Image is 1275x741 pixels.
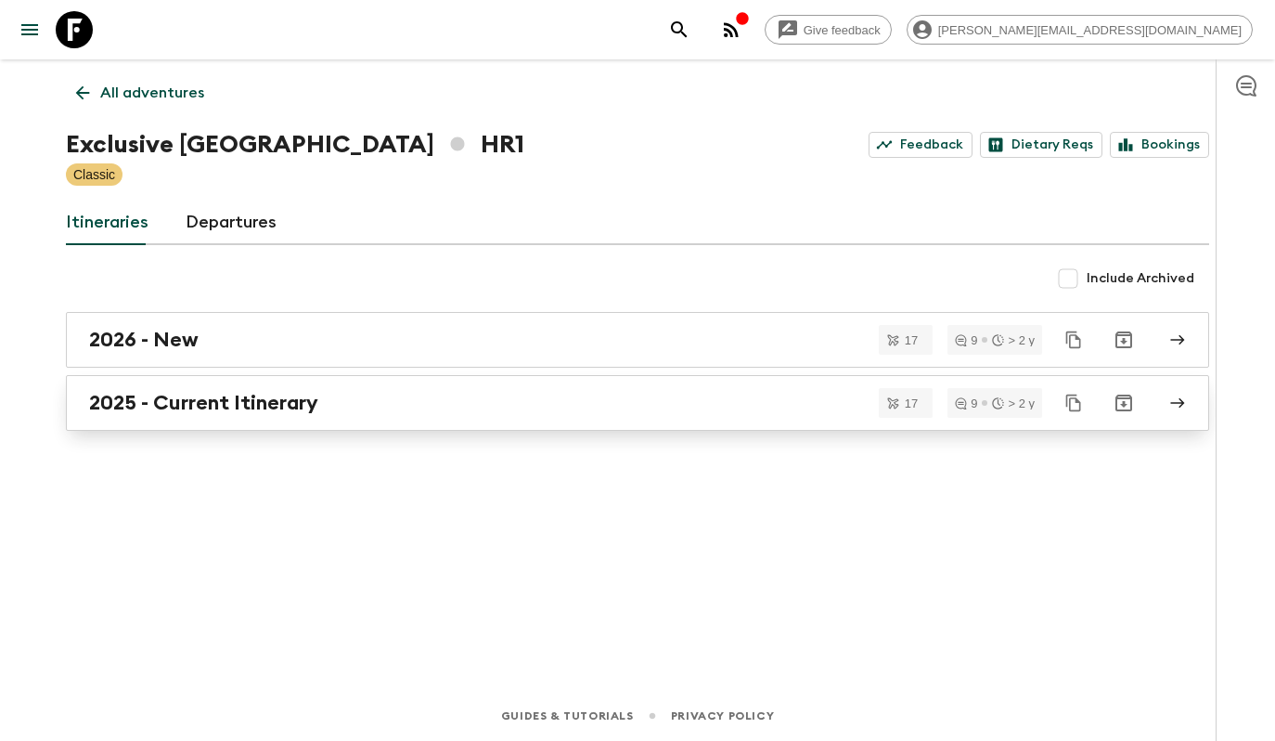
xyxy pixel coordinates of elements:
a: Departures [186,201,277,245]
span: 17 [894,334,929,346]
a: All adventures [66,74,214,111]
a: Bookings [1110,132,1209,158]
span: Give feedback [793,23,891,37]
div: > 2 y [992,397,1035,409]
button: Duplicate [1057,323,1090,357]
p: All adventures [100,82,204,104]
div: 9 [955,397,977,409]
a: Give feedback [765,15,892,45]
span: [PERSON_NAME][EMAIL_ADDRESS][DOMAIN_NAME] [928,23,1252,37]
span: Include Archived [1087,269,1194,288]
div: [PERSON_NAME][EMAIL_ADDRESS][DOMAIN_NAME] [907,15,1253,45]
span: 17 [894,397,929,409]
button: Archive [1105,384,1142,422]
div: > 2 y [992,334,1035,346]
div: 9 [955,334,977,346]
button: Duplicate [1057,386,1090,420]
a: Dietary Reqs [980,132,1102,158]
h2: 2025 - Current Itinerary [89,391,318,415]
button: search adventures [661,11,698,48]
a: Privacy Policy [671,706,774,726]
h2: 2026 - New [89,328,199,352]
a: Guides & Tutorials [501,706,634,726]
a: Feedback [869,132,972,158]
a: 2026 - New [66,312,1209,368]
a: Itineraries [66,201,148,245]
button: Archive [1105,321,1142,358]
a: 2025 - Current Itinerary [66,375,1209,431]
p: Classic [73,165,115,184]
h1: Exclusive [GEOGRAPHIC_DATA] HR1 [66,126,524,163]
button: menu [11,11,48,48]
